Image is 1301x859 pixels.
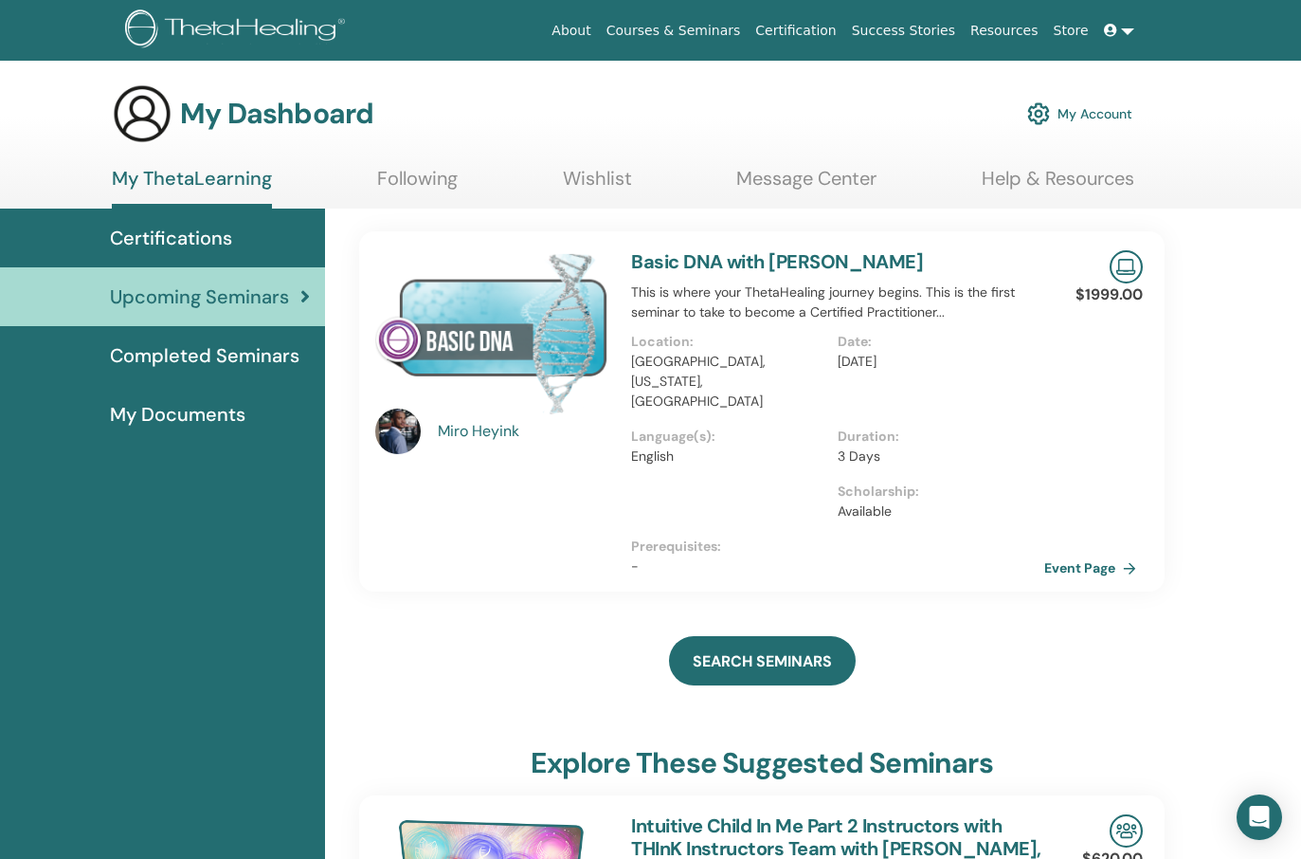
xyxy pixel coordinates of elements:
img: logo.png [125,9,352,52]
a: Following [377,167,458,204]
div: Open Intercom Messenger [1237,795,1282,840]
p: [GEOGRAPHIC_DATA], [US_STATE], [GEOGRAPHIC_DATA] [631,352,826,411]
a: Miro Heyink [438,420,613,443]
img: Live Online Seminar [1110,250,1143,283]
span: My Documents [110,400,245,429]
p: English [631,447,826,466]
a: Event Page [1044,554,1144,582]
span: Certifications [110,224,232,252]
a: Resources [963,13,1046,48]
a: Help & Resources [982,167,1134,204]
img: default.jpg [375,409,421,454]
a: Wishlist [563,167,632,204]
img: Basic DNA [375,250,608,414]
p: Language(s) : [631,427,826,447]
a: Courses & Seminars [599,13,749,48]
p: Scholarship : [838,482,1033,502]
a: My ThetaLearning [112,167,272,209]
img: generic-user-icon.jpg [112,83,172,144]
p: [DATE] [838,352,1033,372]
p: Prerequisites : [631,537,1044,557]
img: cog.svg [1027,98,1050,130]
span: Upcoming Seminars [110,283,289,311]
p: Available [838,502,1033,521]
h3: explore these suggested seminars [531,746,992,780]
a: Certification [748,13,843,48]
a: Message Center [736,167,876,204]
p: $1999.00 [1075,283,1143,306]
a: About [544,13,598,48]
span: Completed Seminars [110,341,299,370]
a: Store [1046,13,1096,48]
p: Duration : [838,427,1033,447]
p: This is where your ThetaHealing journey begins. This is the first seminar to take to become a Cer... [631,283,1044,322]
p: Location : [631,332,826,352]
p: 3 Days [838,447,1033,466]
span: SEARCH SEMINARS [693,651,832,671]
a: Success Stories [844,13,963,48]
p: - [631,557,1044,576]
a: My Account [1027,93,1132,135]
p: Date : [838,332,1033,352]
a: Basic DNA with [PERSON_NAME] [631,249,923,274]
h3: My Dashboard [180,97,373,131]
img: In-Person Seminar [1110,814,1143,848]
a: SEARCH SEMINARS [669,636,856,685]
